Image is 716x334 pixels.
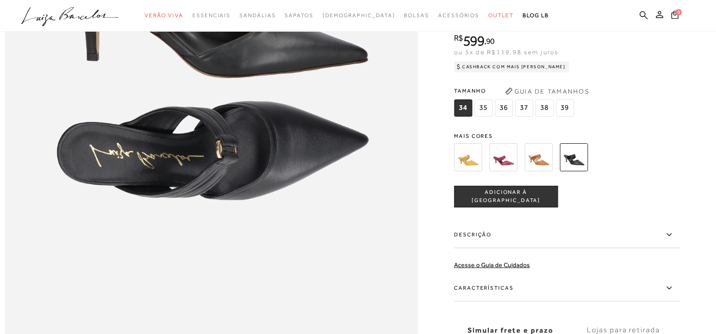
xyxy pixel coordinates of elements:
a: categoryNavScreenReaderText [239,7,276,24]
span: Bolsas [404,12,429,19]
a: categoryNavScreenReaderText [285,7,313,24]
span: Verão Viva [145,12,183,19]
label: Características [454,275,680,301]
img: SCARPIN MULE DE BICO FINO EM COURO CARAMELO DE SALTO MÉDIO [524,143,552,171]
span: 36 [495,99,513,117]
a: Acesse o Guia de Cuidados [454,261,530,268]
img: SCARPIN MULE DE BICO FINO EM COURO PRETO DE SALTO MÉDIO [560,143,588,171]
a: categoryNavScreenReaderText [192,7,230,24]
div: Cashback com Mais [PERSON_NAME] [454,61,569,72]
button: ADICIONAR À [GEOGRAPHIC_DATA] [454,186,558,207]
a: categoryNavScreenReaderText [438,7,479,24]
label: Descrição [454,222,680,248]
span: 0 [675,9,682,15]
span: 37 [515,99,533,117]
a: categoryNavScreenReaderText [488,7,514,24]
span: Sapatos [285,12,313,19]
span: Mais cores [454,133,680,139]
a: BLOG LB [523,7,549,24]
span: BLOG LB [523,12,549,19]
a: categoryNavScreenReaderText [404,7,429,24]
i: , [484,37,495,45]
span: 38 [535,99,553,117]
span: 599 [463,33,484,49]
img: SCARPIN MULE DE BICO FINO EM COURO AMEIXA DE SALTO MÉDIO [489,143,517,171]
span: ou 5x de R$119,98 sem juros [454,48,558,56]
span: [DEMOGRAPHIC_DATA] [323,12,395,19]
span: Acessórios [438,12,479,19]
span: Sandálias [239,12,276,19]
span: 39 [556,99,574,117]
img: SCARPIN MULE DE BICO FINO EM COURO AMARELO AÇAFRÃO DE SALTO MÉDIO [454,143,482,171]
span: Essenciais [192,12,230,19]
button: Guia de Tamanhos [502,84,592,99]
span: Outlet [488,12,514,19]
a: categoryNavScreenReaderText [145,7,183,24]
span: 90 [486,36,495,46]
span: Tamanho [454,84,576,98]
button: 0 [669,10,681,22]
span: 35 [474,99,492,117]
span: 34 [454,99,472,117]
a: noSubCategoriesText [323,7,395,24]
i: R$ [454,34,463,42]
span: ADICIONAR À [GEOGRAPHIC_DATA] [454,189,557,205]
